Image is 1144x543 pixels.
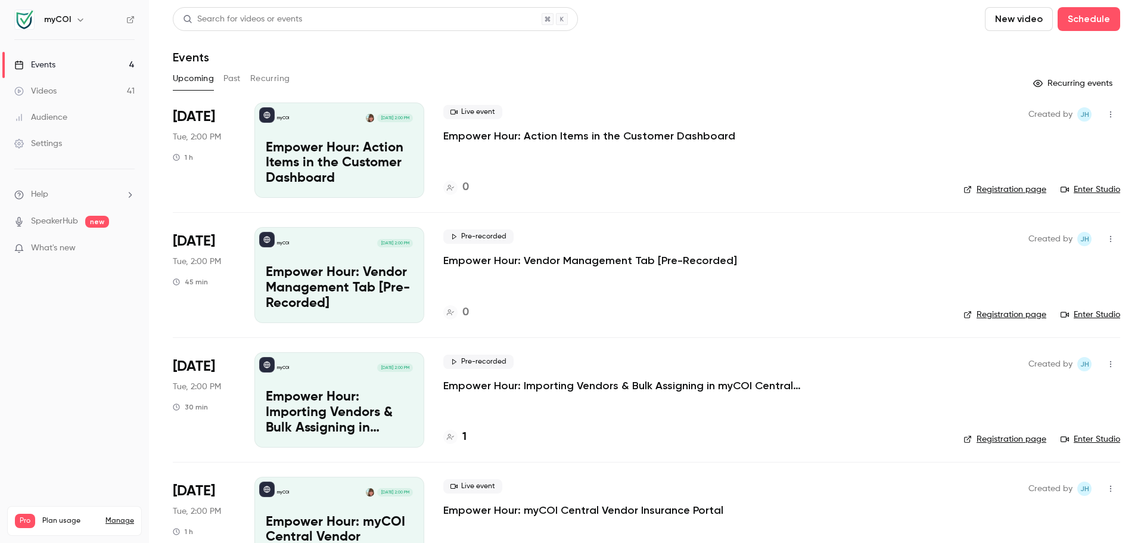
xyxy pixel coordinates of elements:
[1028,232,1072,246] span: Created by
[173,69,214,88] button: Upcoming
[266,141,413,187] p: Empower Hour: Action Items in the Customer Dashboard
[277,489,289,495] p: myCOI
[173,505,221,517] span: Tue, 2:00 PM
[173,352,235,448] div: Sep 2 Tue, 2:00 PM (America/New York)
[1080,232,1089,246] span: JH
[173,103,235,198] div: Aug 19 Tue, 2:00 PM (America/New York)
[173,153,193,162] div: 1 h
[443,229,514,244] span: Pre-recorded
[250,69,290,88] button: Recurring
[985,7,1053,31] button: New video
[1028,74,1120,93] button: Recurring events
[254,103,424,198] a: Empower Hour: Action Items in the Customer DashboardmyCOIJoanna Harris[DATE] 2:00 PMEmpower Hour:...
[443,503,723,517] a: Empower Hour: myCOI Central Vendor Insurance Portal
[366,114,374,122] img: Joanna Harris
[377,488,412,497] span: [DATE] 2:00 PM
[277,240,289,246] p: myCOI
[254,227,424,322] a: Empower Hour: Vendor Management Tab [Pre-Recorded]myCOI[DATE] 2:00 PMEmpower Hour: Vendor Managem...
[14,59,55,71] div: Events
[963,184,1046,196] a: Registration page
[173,277,208,287] div: 45 min
[1061,309,1120,321] a: Enter Studio
[85,216,109,228] span: new
[963,433,1046,445] a: Registration page
[173,232,215,251] span: [DATE]
[173,131,221,143] span: Tue, 2:00 PM
[173,381,221,393] span: Tue, 2:00 PM
[266,265,413,311] p: Empower Hour: Vendor Management Tab [Pre-Recorded]
[443,378,801,393] a: Empower Hour: Importing Vendors & Bulk Assigning in myCOI Central [Pre-Recorded]
[14,85,57,97] div: Videos
[443,129,735,143] a: Empower Hour: Action Items in the Customer Dashboard
[443,305,469,321] a: 0
[1028,357,1072,371] span: Created by
[1080,107,1089,122] span: JH
[963,309,1046,321] a: Registration page
[173,107,215,126] span: [DATE]
[266,390,413,436] p: Empower Hour: Importing Vendors & Bulk Assigning in myCOI Central [Pre-Recorded]
[366,488,374,497] img: Joanna Harris
[443,429,467,445] a: 1
[1058,7,1120,31] button: Schedule
[1077,482,1092,496] span: Joanna Harris
[44,14,71,26] h6: myCOI
[462,305,469,321] h4: 0
[1077,357,1092,371] span: Joanna Harris
[173,50,209,64] h1: Events
[1061,184,1120,196] a: Enter Studio
[173,256,221,268] span: Tue, 2:00 PM
[377,239,412,247] span: [DATE] 2:00 PM
[377,114,412,122] span: [DATE] 2:00 PM
[173,357,215,376] span: [DATE]
[31,188,48,201] span: Help
[223,69,241,88] button: Past
[31,242,76,255] span: What's new
[462,179,469,196] h4: 0
[1080,357,1089,371] span: JH
[1028,107,1072,122] span: Created by
[277,115,289,121] p: myCOI
[1077,232,1092,246] span: Joanna Harris
[1061,433,1120,445] a: Enter Studio
[443,179,469,196] a: 0
[173,482,215,501] span: [DATE]
[443,355,514,369] span: Pre-recorded
[173,527,193,536] div: 1 h
[1028,482,1072,496] span: Created by
[462,429,467,445] h4: 1
[1080,482,1089,496] span: JH
[277,365,289,371] p: myCOI
[1077,107,1092,122] span: Joanna Harris
[31,215,78,228] a: SpeakerHub
[183,13,302,26] div: Search for videos or events
[173,402,208,412] div: 30 min
[14,188,135,201] li: help-dropdown-opener
[443,105,502,119] span: Live event
[443,479,502,494] span: Live event
[14,138,62,150] div: Settings
[15,514,35,528] span: Pro
[15,10,34,29] img: myCOI
[443,253,737,268] a: Empower Hour: Vendor Management Tab [Pre-Recorded]
[105,516,134,526] a: Manage
[14,111,67,123] div: Audience
[42,516,98,526] span: Plan usage
[377,364,412,372] span: [DATE] 2:00 PM
[173,227,235,322] div: Aug 26 Tue, 2:00 PM (America/New York)
[254,352,424,448] a: Empower Hour: Importing Vendors & Bulk Assigning in myCOI Central [Pre-Recorded]myCOI[DATE] 2:00 ...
